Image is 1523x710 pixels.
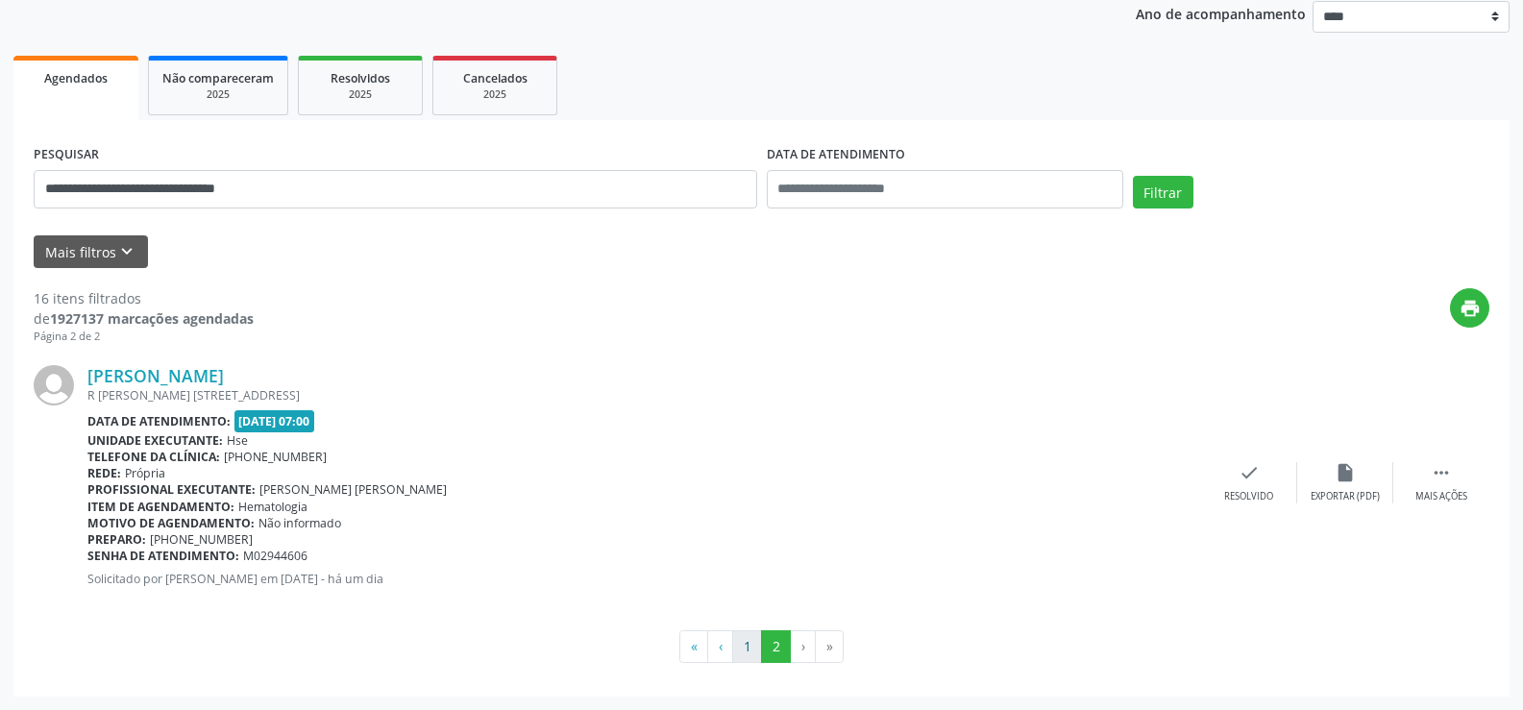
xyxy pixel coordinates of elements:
[1431,462,1452,483] i: 
[50,309,254,328] strong: 1927137 marcações agendadas
[34,630,1489,663] ul: Pagination
[463,70,528,86] span: Cancelados
[87,571,1201,587] p: Solicitado por [PERSON_NAME] em [DATE] - há um dia
[259,481,447,498] span: [PERSON_NAME] [PERSON_NAME]
[243,548,307,564] span: M02944606
[87,481,256,498] b: Profissional executante:
[87,387,1201,404] div: R [PERSON_NAME] [STREET_ADDRESS]
[224,449,327,465] span: [PHONE_NUMBER]
[761,630,791,663] button: Go to page 2
[116,241,137,262] i: keyboard_arrow_down
[1136,1,1306,25] p: Ano de acompanhamento
[331,70,390,86] span: Resolvidos
[162,70,274,86] span: Não compareceram
[1335,462,1356,483] i: insert_drive_file
[87,365,224,386] a: [PERSON_NAME]
[227,432,248,449] span: Hse
[87,531,146,548] b: Preparo:
[87,515,255,531] b: Motivo de agendamento:
[87,499,234,515] b: Item de agendamento:
[87,465,121,481] b: Rede:
[679,630,708,663] button: Go to first page
[150,531,253,548] span: [PHONE_NUMBER]
[34,329,254,345] div: Página 2 de 2
[87,432,223,449] b: Unidade executante:
[1239,462,1260,483] i: check
[707,630,733,663] button: Go to previous page
[87,548,239,564] b: Senha de atendimento:
[34,308,254,329] div: de
[44,70,108,86] span: Agendados
[1415,490,1467,503] div: Mais ações
[238,499,307,515] span: Hematologia
[258,515,341,531] span: Não informado
[1311,490,1380,503] div: Exportar (PDF)
[767,140,905,170] label: DATA DE ATENDIMENTO
[34,365,74,405] img: img
[34,288,254,308] div: 16 itens filtrados
[34,235,148,269] button: Mais filtroskeyboard_arrow_down
[87,449,220,465] b: Telefone da clínica:
[87,413,231,429] b: Data de atendimento:
[312,87,408,102] div: 2025
[162,87,274,102] div: 2025
[34,140,99,170] label: PESQUISAR
[732,630,762,663] button: Go to page 1
[125,465,165,481] span: Própria
[1460,298,1481,319] i: print
[234,410,315,432] span: [DATE] 07:00
[1450,288,1489,328] button: print
[1133,176,1193,208] button: Filtrar
[447,87,543,102] div: 2025
[1224,490,1273,503] div: Resolvido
